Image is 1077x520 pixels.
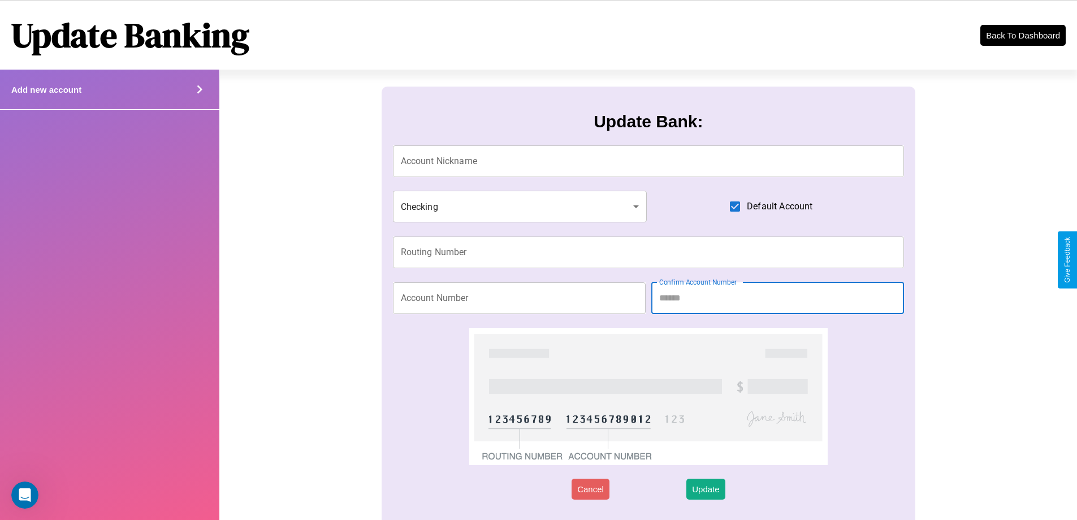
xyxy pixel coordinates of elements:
[393,191,647,222] div: Checking
[11,482,38,509] iframe: Intercom live chat
[11,85,81,94] h4: Add new account
[11,12,249,58] h1: Update Banking
[594,112,703,131] h3: Update Bank:
[659,277,737,287] label: Confirm Account Number
[747,200,812,213] span: Default Account
[980,25,1066,46] button: Back To Dashboard
[1063,237,1071,283] div: Give Feedback
[469,328,827,465] img: check
[572,479,609,500] button: Cancel
[686,479,725,500] button: Update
